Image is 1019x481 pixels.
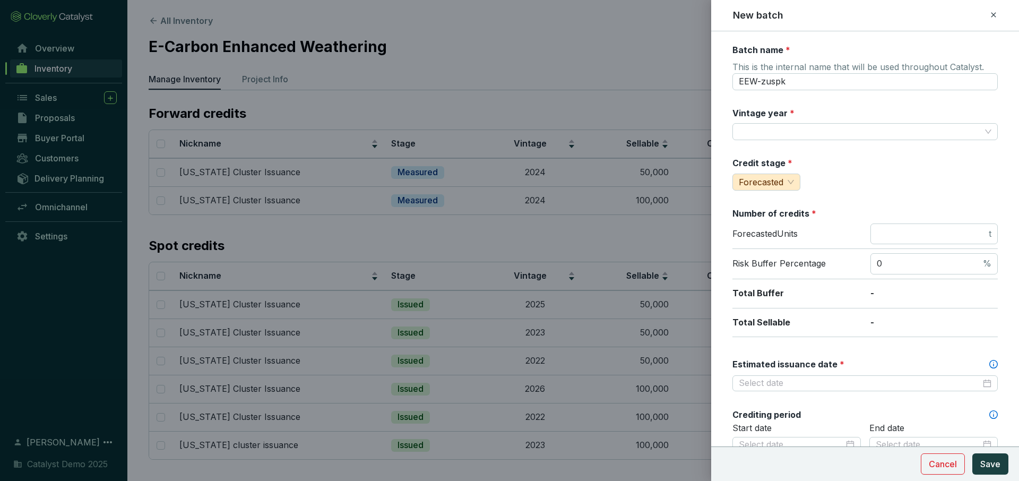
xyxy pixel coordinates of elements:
[876,439,981,451] input: Select date
[732,157,792,169] label: Credit stage
[989,228,991,240] span: t
[732,423,861,434] p: Start date
[732,317,860,329] p: Total Sellable
[869,423,998,434] p: End date
[739,439,844,451] input: Select date
[732,409,801,420] label: Crediting period
[732,258,860,270] p: Risk Buffer Percentage
[972,453,1008,475] button: Save
[732,44,790,56] label: Batch name
[732,107,795,119] label: Vintage year
[921,453,965,475] button: Cancel
[732,358,844,370] label: Estimated issuance date
[732,62,984,74] span: This is the internal name that will be used throughout Catalyst.
[733,8,783,22] h2: New batch
[732,228,860,240] p: Forecasted Units
[870,288,998,299] p: -
[980,458,1000,470] span: Save
[983,258,991,270] span: %
[732,288,860,299] p: Total Buffer
[929,458,957,470] span: Cancel
[739,377,981,389] input: Select date
[732,208,816,219] label: Number of credits
[870,317,998,329] p: -
[739,177,783,187] span: Forecasted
